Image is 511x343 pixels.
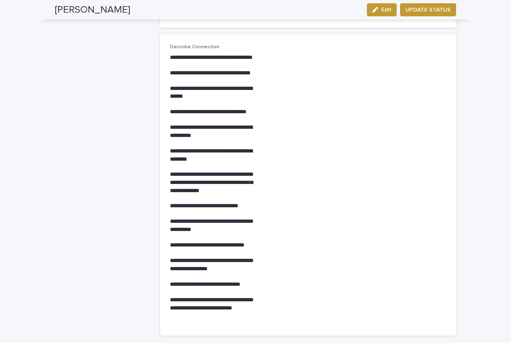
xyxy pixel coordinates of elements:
[405,6,451,14] span: UPDATE STATUS
[400,3,456,16] button: UPDATE STATUS
[55,4,130,16] h2: [PERSON_NAME]
[170,45,219,49] span: Describe Connection
[381,7,391,13] span: Edit
[367,3,397,16] button: Edit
